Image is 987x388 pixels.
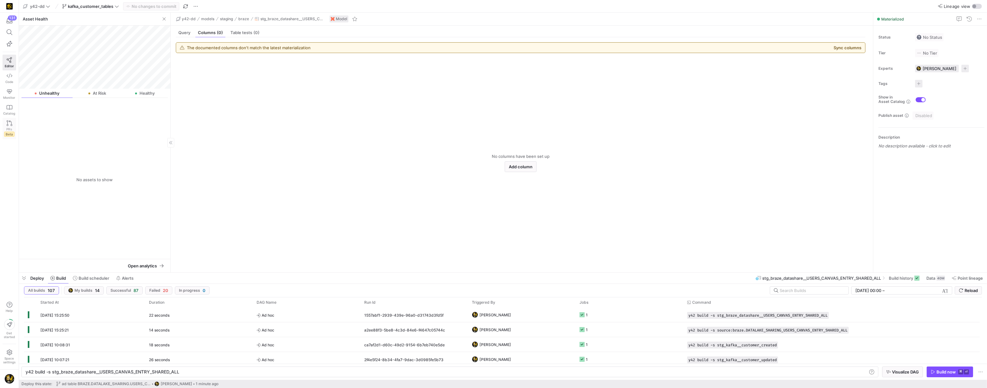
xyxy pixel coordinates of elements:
[6,3,13,9] img: https://storage.googleapis.com/y42-prod-data-exchange/images/uAsz27BndGEK0hZWDFeOjoxA7jCwgK9jE472...
[336,17,347,21] span: Model
[30,276,44,281] span: Deploy
[154,381,159,386] img: https://storage.googleapis.com/y42-prod-data-exchange/images/TkyYhdVHAhZk5dk8nd6xEeaFROCiqfTYinc7...
[257,300,276,305] span: DAG Name
[140,91,155,95] span: Healthy
[834,45,861,50] button: Sync columns
[580,300,588,305] span: Jobs
[915,33,944,41] button: No statusNo Status
[149,328,169,332] y42-duration: 14 seconds
[178,31,190,35] span: Query
[331,17,335,21] img: undefined
[3,111,15,115] span: Catalog
[198,31,223,35] span: Columns
[509,164,532,169] span: Add column
[48,273,69,284] button: Build
[128,263,157,268] span: Open analytics
[230,31,259,35] span: Table tests
[253,15,326,23] button: stg_braze_datashare__USERS_CANVAS_ENTRY_SHARED_ALL
[479,322,511,337] span: [PERSON_NAME]
[182,17,196,21] span: y42-dd
[175,15,197,23] button: y42-dd
[93,91,106,95] span: At Risk
[149,357,170,362] y42-duration: 26 seconds
[926,276,935,281] span: Data
[23,16,48,21] span: Asset Health
[360,307,468,322] div: 1557abf1-2939-439e-96a0-d31743d3fd5f
[187,45,311,50] div: The documented columns don't match the latest materialization
[878,113,903,118] span: Publish asset
[124,262,168,270] button: Open analytics
[472,341,478,348] img: https://storage.googleapis.com/y42-prod-data-exchange/images/TkyYhdVHAhZk5dk8nd6xEeaFROCiqfTYinc7...
[110,288,131,293] span: Successful
[196,382,218,386] span: 1 minute ago
[688,343,777,347] span: y42 build -s stg_kafka__customer_created
[479,337,511,352] span: [PERSON_NAME]
[149,313,169,318] y42-duration: 22 seconds
[964,369,969,374] kbd: ⏎
[472,300,495,305] span: Triggered By
[28,288,45,293] span: All builds
[217,31,223,35] span: (0)
[878,51,910,55] span: Tier
[149,300,164,305] span: Duration
[253,31,259,35] span: (0)
[4,331,15,339] span: Get started
[882,367,923,377] button: Visualize DAG
[55,380,220,388] button: ad table BRAZE.DATALAKE_SHARING.USERS_CANVAS_ENTRY_SHARED_ALLhttps://storage.googleapis.com/y42-p...
[915,49,939,57] button: No tierNo Tier
[917,51,922,56] img: No tier
[40,357,69,362] span: [DATE] 10:07:21
[4,374,15,384] img: https://storage.googleapis.com/y42-prod-data-exchange/images/TkyYhdVHAhZk5dk8nd6xEeaFROCiqfTYinc7...
[878,135,984,140] p: Description
[586,322,588,337] div: 1
[201,17,215,21] span: models
[586,352,588,367] div: 1
[923,66,956,71] span: [PERSON_NAME]
[917,35,922,40] img: No status
[26,369,144,374] span: y42 build -s stg_braze_datashare__USERS_CANVAS_ENT
[70,273,112,284] button: Build scheduler
[472,312,478,318] img: https://storage.googleapis.com/y42-prod-data-exchange/images/TkyYhdVHAhZk5dk8nd6xEeaFROCiqfTYinc7...
[3,15,16,27] button: 131
[56,276,66,281] span: Build
[883,288,885,293] span: –
[360,322,468,337] div: a2ee88f3-5be8-4c3d-84e6-f4647c05744c
[878,143,984,148] p: No description available - click to edit
[95,288,100,293] span: 14
[144,369,179,374] span: RY_SHARED_ALL
[3,356,15,364] span: Space settings
[40,300,59,305] span: Started At
[917,51,937,56] span: No Tier
[64,286,104,295] button: https://storage.googleapis.com/y42-prod-data-exchange/images/TkyYhdVHAhZk5dk8nd6xEeaFROCiqfTYinc7...
[3,118,16,139] a: PRsBeta
[878,95,905,104] span: Show in Asset Catalog
[965,288,978,293] span: Reload
[586,337,588,352] div: 1
[203,288,205,293] span: 0
[780,288,843,293] input: Search Builds
[917,35,942,40] span: No Status
[916,66,921,71] img: https://storage.googleapis.com/y42-prod-data-exchange/images/TkyYhdVHAhZk5dk8nd6xEeaFROCiqfTYinc7...
[5,64,14,68] span: Editor
[218,15,235,23] button: staging
[3,372,16,385] button: https://storage.googleapis.com/y42-prod-data-exchange/images/TkyYhdVHAhZk5dk8nd6xEeaFROCiqfTYinc7...
[505,161,537,172] button: Add column
[113,273,136,284] button: Alerts
[30,4,45,9] span: y42-dd
[472,326,478,333] img: https://storage.googleapis.com/y42-prod-data-exchange/images/TkyYhdVHAhZk5dk8nd6xEeaFROCiqfTYinc7...
[40,328,69,332] span: [DATE] 15:25:21
[3,55,16,70] a: Editor
[24,307,980,322] div: Press SPACE to select this row.
[122,276,134,281] span: Alerts
[479,307,511,322] span: [PERSON_NAME]
[239,17,249,21] span: braze
[3,86,16,102] a: Monitor
[220,17,233,21] span: staging
[360,337,468,352] div: ca7af2d1-d60c-49d2-9154-6b7eb740e5de
[688,358,777,362] span: y42 build -s stg_kafka__customer_updated
[257,352,357,367] span: Ad hoc
[260,17,324,21] span: stg_braze_datashare__USERS_CANVAS_ENTRY_SHARED_ALL
[21,382,52,386] span: Deploy this state:
[48,288,55,293] span: 107
[4,132,15,137] span: Beta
